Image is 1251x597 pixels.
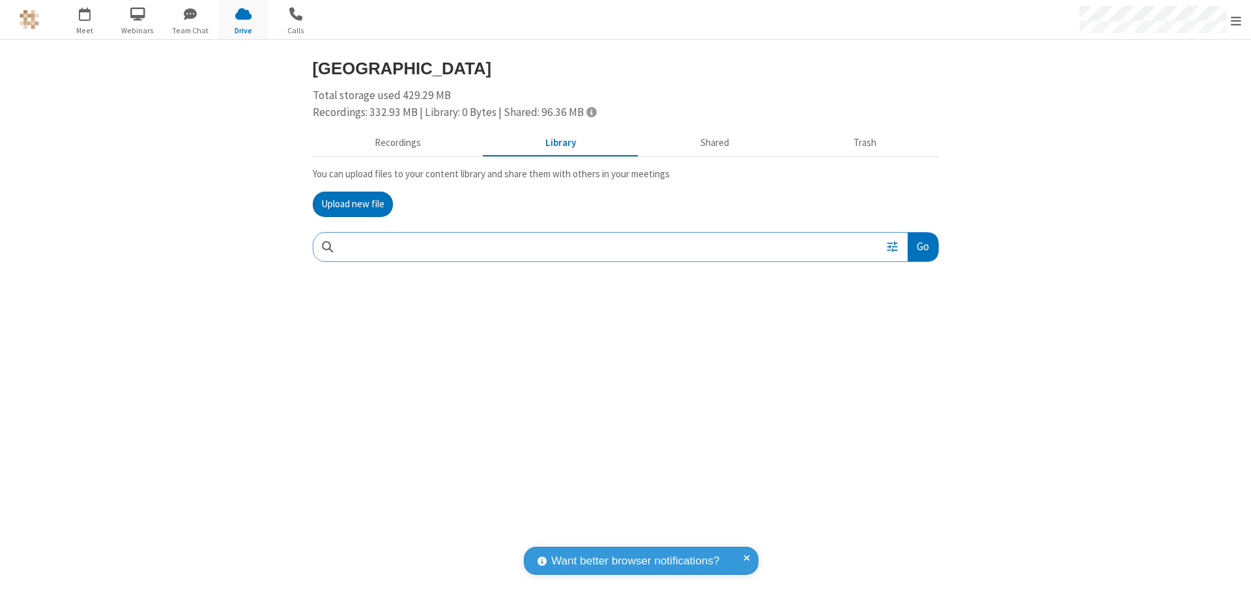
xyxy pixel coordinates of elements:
[792,131,939,156] button: Trash
[908,233,938,262] button: Go
[313,167,939,182] p: You can upload files to your content library and share them with others in your meetings
[219,25,268,36] span: Drive
[313,192,393,218] button: Upload new file
[313,131,483,156] button: Recorded meetings
[551,553,719,570] span: Want better browser notifications?
[166,25,215,36] span: Team Chat
[20,10,39,29] img: QA Selenium DO NOT DELETE OR CHANGE
[113,25,162,36] span: Webinars
[61,25,109,36] span: Meet
[313,87,939,121] div: Total storage used 429.29 MB
[639,131,792,156] button: Shared during meetings
[586,106,596,117] span: Totals displayed include files that have been moved to the trash.
[313,59,939,78] h3: [GEOGRAPHIC_DATA]
[313,104,939,121] div: Recordings: 332.93 MB | Library: 0 Bytes | Shared: 96.36 MB
[272,25,321,36] span: Calls
[483,131,639,156] button: Content library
